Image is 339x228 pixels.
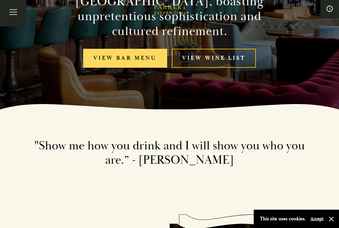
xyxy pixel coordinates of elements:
h2: "Show me how you drink and I will show you who you are.” - [PERSON_NAME] [24,139,315,167]
button: Accept [310,216,323,222]
p: This site uses cookies. [260,214,306,223]
a: View bar menu [83,49,167,68]
a: View Wine List [172,49,256,68]
button: Close and accept [328,216,334,222]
